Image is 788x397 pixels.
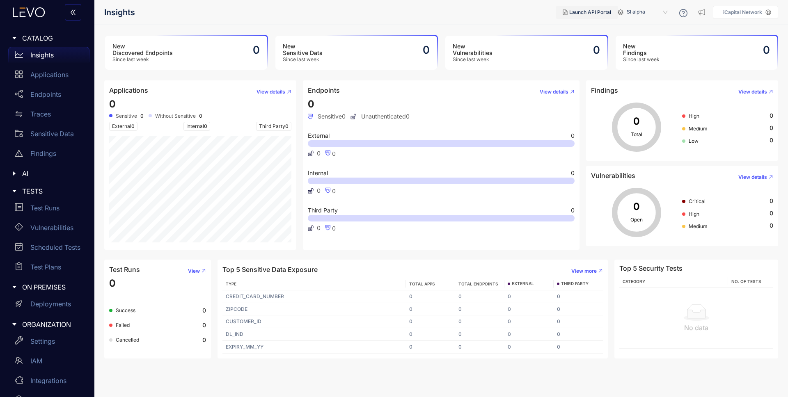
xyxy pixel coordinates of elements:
b: 0 [140,113,144,119]
span: Medium [689,125,708,132]
span: 0 [770,198,773,204]
p: iCapital Network [723,9,762,15]
span: swap [15,110,23,118]
div: ON PREMISES [5,278,89,296]
span: CATALOG [22,34,83,42]
span: 0 [308,98,314,110]
span: External [109,122,137,131]
b: 0 [202,322,206,329]
td: 0 [406,341,455,354]
button: View details [732,85,773,98]
span: caret-right [11,322,17,327]
p: Sensitive Data [30,130,74,137]
span: View [188,268,200,274]
td: EXPIRY_MM_YY [222,341,406,354]
td: CREDIT_CARD_NUMBER [222,290,406,303]
button: View more [565,265,603,278]
span: 0 [770,125,773,131]
div: AI [5,165,89,182]
td: 0 [554,341,603,354]
p: Deployments [30,300,71,308]
span: Cancelled [116,337,139,343]
a: Scheduled Tests [8,239,89,259]
span: Failed [116,322,130,328]
span: Success [116,307,135,313]
h4: Top 5 Sensitive Data Exposure [222,266,318,273]
span: team [15,356,23,365]
span: TYPE [226,281,236,286]
span: 0 [109,277,116,289]
span: Internal [308,170,328,176]
a: Sensitive Data [8,125,89,145]
h2: 0 [593,44,600,56]
span: Launch API Portal [569,9,611,15]
td: 0 [455,341,504,354]
span: 0 [332,187,336,194]
p: IAM [30,357,42,365]
p: Endpoints [30,91,61,98]
span: 0 [571,170,575,176]
span: 0 [131,123,135,129]
span: Since last week [112,57,173,62]
span: Sensitive 0 [308,113,346,120]
p: Integrations [30,377,66,384]
span: 0 [317,150,321,157]
td: 0 [504,328,554,341]
span: caret-right [11,284,17,290]
h3: New Sensitive Data [283,43,323,56]
span: View more [571,268,597,274]
span: 0 [770,210,773,217]
span: Medium [689,223,708,229]
div: TESTS [5,183,89,200]
b: 0 [202,307,206,314]
span: View details [257,89,285,95]
span: Third Party [256,122,291,131]
p: Traces [30,110,51,118]
span: 0 [571,208,575,213]
h2: 0 [253,44,260,56]
span: AI [22,170,83,177]
td: 0 [455,328,504,341]
div: No data [623,324,770,331]
td: 0 [554,290,603,303]
p: Insights [30,51,54,59]
h3: New Vulnerabilities [453,43,492,56]
span: 0 [571,133,575,139]
button: View details [533,85,575,98]
td: 0 [504,315,554,328]
h4: Endpoints [308,87,340,94]
span: EXTERNAL [512,281,534,286]
button: double-left [65,4,81,21]
span: Insights [104,8,135,17]
span: double-left [70,9,76,16]
h3: New Findings [623,43,660,56]
b: 0 [202,337,206,343]
h4: Vulnerabilities [591,172,635,179]
h2: 0 [423,44,430,56]
div: ORGANIZATION [5,316,89,333]
td: 0 [554,328,603,341]
a: Deployments [8,296,89,316]
div: CATALOG [5,30,89,47]
td: 0 [455,290,504,303]
span: 0 [285,123,289,129]
p: Applications [30,71,69,78]
span: 0 [204,123,207,129]
td: 0 [504,341,554,354]
span: Without Sensitive [155,113,196,119]
span: Unauthenticated 0 [350,113,410,120]
h4: Top 5 Security Tests [619,265,683,272]
span: No. of Tests [731,279,761,284]
span: caret-right [11,35,17,41]
span: Since last week [623,57,660,62]
b: 0 [199,113,202,119]
p: Test Plans [30,263,61,271]
td: DL_IND [222,328,406,341]
h3: New Discovered Endpoints [112,43,173,56]
a: Endpoints [8,86,89,106]
span: ON PREMISES [22,283,83,291]
span: TOTAL ENDPOINTS [458,281,498,286]
span: View details [738,174,767,180]
td: ZIPCODE [222,303,406,316]
p: Scheduled Tests [30,244,80,251]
